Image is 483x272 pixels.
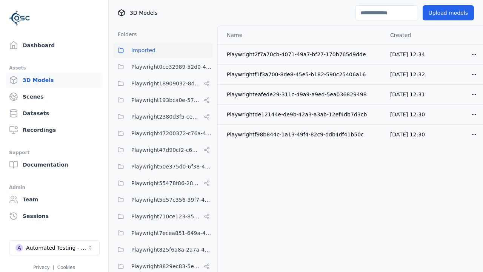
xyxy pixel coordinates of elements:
div: Admin [9,183,99,192]
button: Playwright47d90cf2-c635-4353-ba3b-5d4538945666 [113,142,213,158]
a: Datasets [6,106,102,121]
button: Playwright710ce123-85fd-4f8c-9759-23c3308d8830 [113,209,213,224]
span: Playwright47200372-c76a-4cfc-9df4-ee2883a4f3ea [131,129,213,138]
a: Scenes [6,89,102,104]
span: Playwright5d57c356-39f7-47ed-9ab9-d0409ac6cddc [131,195,213,204]
button: Playwright5d57c356-39f7-47ed-9ab9-d0409ac6cddc [113,192,213,207]
a: 3D Models [6,73,102,88]
th: Created [384,26,434,44]
a: Documentation [6,157,102,172]
button: Playwright50e375d0-6f38-48a7-96e0-b0dcfa24b72f [113,159,213,174]
span: Playwright55478f86-28dc-49b8-8d1f-c7b13b14578c [131,179,201,188]
a: Cookies [57,265,75,270]
div: Playwright2f7a70cb-4071-49a7-bf27-170b765d9dde [227,51,378,58]
div: Playwrightf1f3a700-8de8-45e5-b182-590c25406a16 [227,71,378,78]
span: Playwright825f6a8a-2a7a-425c-94f7-650318982f69 [131,245,213,254]
a: Sessions [6,209,102,224]
span: [DATE] 12:34 [390,51,425,57]
span: | [53,265,54,270]
span: Imported [131,46,155,55]
div: Playwrighteafede29-311c-49a9-a9ed-5ea036829498 [227,91,378,98]
span: 3D Models [130,9,157,17]
button: Playwright0ce32989-52d0-45cf-b5b9-59d5033d313a [113,59,213,74]
span: [DATE] 12:32 [390,71,425,77]
div: Assets [9,63,99,73]
button: Upload models [423,5,474,20]
span: Playwright8829ec83-5e68-4376-b984-049061a310ed [131,262,201,271]
span: Playwright710ce123-85fd-4f8c-9759-23c3308d8830 [131,212,201,221]
div: Support [9,148,99,157]
th: Name [218,26,384,44]
button: Playwright47200372-c76a-4cfc-9df4-ee2883a4f3ea [113,126,213,141]
div: A [15,244,23,252]
div: Automated Testing - Playwright [26,244,87,252]
a: Privacy [33,265,49,270]
span: Playwright47d90cf2-c635-4353-ba3b-5d4538945666 [131,145,201,155]
button: Playwright55478f86-28dc-49b8-8d1f-c7b13b14578c [113,176,213,191]
span: [DATE] 12:31 [390,91,425,97]
img: Logo [9,8,30,29]
div: Playwrightf98b844c-1a13-49f4-82c9-ddb4df41b50c [227,131,378,138]
span: [DATE] 12:30 [390,111,425,117]
span: Playwright0ce32989-52d0-45cf-b5b9-59d5033d313a [131,62,213,71]
button: Playwright2380d3f5-cebf-494e-b965-66be4d67505e [113,109,213,124]
div: Playwrightde12144e-de9b-42a3-a3ab-12ef4db7d3cb [227,111,378,118]
a: Dashboard [6,38,102,53]
span: Playwright2380d3f5-cebf-494e-b965-66be4d67505e [131,112,201,121]
button: Playwright7ecea851-649a-419a-985e-fcff41a98b20 [113,226,213,241]
button: Playwright825f6a8a-2a7a-425c-94f7-650318982f69 [113,242,213,257]
span: [DATE] 12:30 [390,131,425,138]
a: Recordings [6,122,102,138]
a: Team [6,192,102,207]
button: Playwright193bca0e-57fa-418d-8ea9-45122e711dc7 [113,93,213,108]
span: Playwright50e375d0-6f38-48a7-96e0-b0dcfa24b72f [131,162,213,171]
button: Imported [113,43,213,58]
button: Select a workspace [9,240,100,255]
button: Playwright18909032-8d07-45c5-9c81-9eec75d0b16b [113,76,213,91]
h3: Folders [113,31,137,38]
span: Playwright7ecea851-649a-419a-985e-fcff41a98b20 [131,229,213,238]
span: Playwright193bca0e-57fa-418d-8ea9-45122e711dc7 [131,96,201,105]
span: Playwright18909032-8d07-45c5-9c81-9eec75d0b16b [131,79,201,88]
